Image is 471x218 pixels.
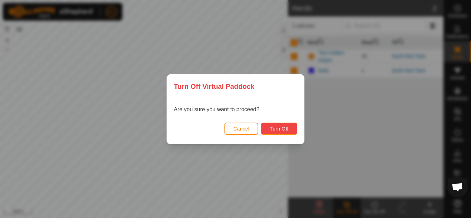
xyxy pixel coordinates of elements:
button: Cancel [224,123,259,135]
button: Turn Off [261,123,297,135]
p: Are you sure you want to proceed? [174,105,259,114]
span: Turn Off Virtual Paddock [174,81,254,92]
div: Open chat [447,177,468,197]
span: Turn Off [270,126,289,132]
span: Cancel [233,126,250,132]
